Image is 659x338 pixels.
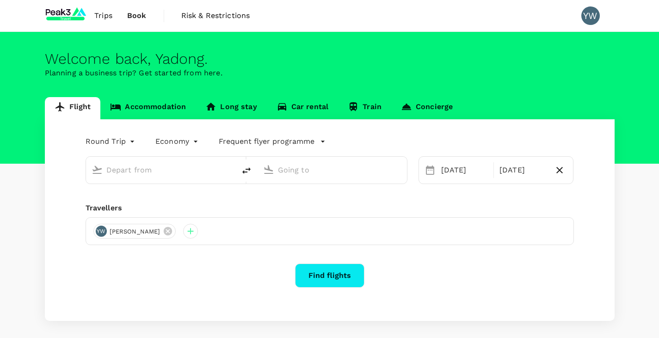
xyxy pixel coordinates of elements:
[391,97,462,119] a: Concierge
[100,97,196,119] a: Accommodation
[127,10,147,21] span: Book
[45,97,101,119] a: Flight
[155,134,200,149] div: Economy
[235,160,258,182] button: delete
[400,169,402,171] button: Open
[45,6,87,26] img: PEAK3 TECHNOLOGY (IRELAND) LIMITED
[437,161,492,179] div: [DATE]
[96,226,107,237] div: YW
[278,163,388,177] input: Going to
[104,227,166,236] span: [PERSON_NAME]
[229,169,231,171] button: Open
[45,50,615,68] div: Welcome back , Yadong .
[106,163,216,177] input: Depart from
[86,134,137,149] div: Round Trip
[219,136,326,147] button: Frequent flyer programme
[93,224,176,239] div: YW[PERSON_NAME]
[581,6,600,25] div: YW
[496,161,550,179] div: [DATE]
[86,203,574,214] div: Travellers
[219,136,314,147] p: Frequent flyer programme
[181,10,250,21] span: Risk & Restrictions
[295,264,364,288] button: Find flights
[94,10,112,21] span: Trips
[196,97,266,119] a: Long stay
[338,97,391,119] a: Train
[45,68,615,79] p: Planning a business trip? Get started from here.
[267,97,339,119] a: Car rental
